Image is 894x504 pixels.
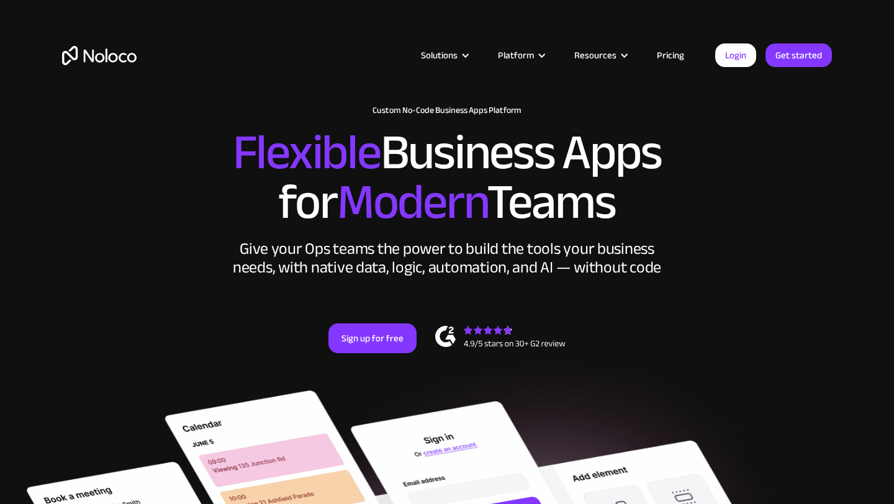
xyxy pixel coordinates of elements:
div: Solutions [405,47,482,63]
a: Sign up for free [328,323,417,353]
span: Modern [337,156,487,248]
div: Resources [574,47,616,63]
div: Platform [482,47,559,63]
span: Flexible [233,106,381,199]
h2: Business Apps for Teams [62,128,832,227]
div: Platform [498,47,534,63]
div: Resources [559,47,641,63]
div: Give your Ops teams the power to build the tools your business needs, with native data, logic, au... [230,240,664,277]
a: Pricing [641,47,700,63]
a: home [62,46,137,65]
a: Get started [765,43,832,67]
a: Login [715,43,756,67]
div: Solutions [421,47,458,63]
